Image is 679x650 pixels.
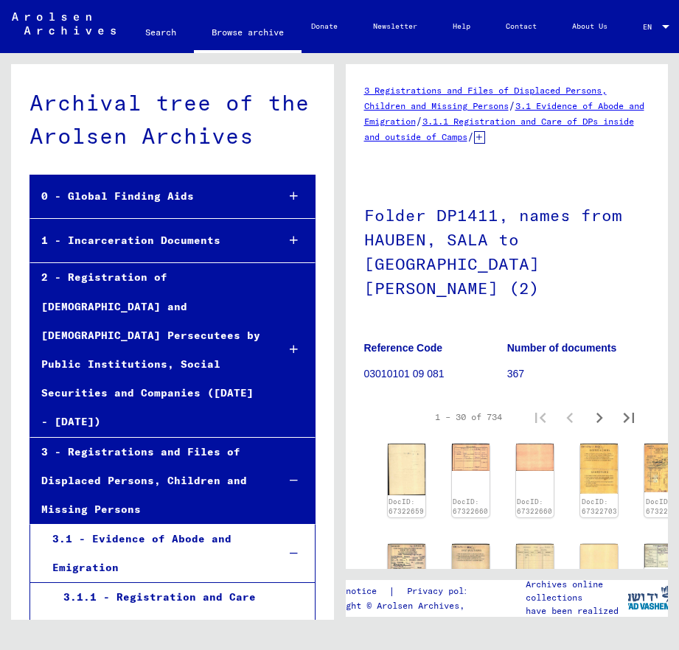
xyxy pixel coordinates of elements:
div: 3 - Registrations and Files of Displaced Persons, Children and Missing Persons [30,438,265,525]
h1: Folder DP1411, names from HAUBEN, SALA to [GEOGRAPHIC_DATA][PERSON_NAME] (2) [364,181,650,319]
a: 3 Registrations and Files of Displaced Persons, Children and Missing Persons [364,85,607,111]
img: 002.jpg [580,544,618,570]
div: Archival tree of the Arolsen Archives [29,86,316,153]
img: Arolsen_neg.svg [12,13,116,35]
span: / [467,130,474,143]
a: DocID: 67322660 [453,497,488,516]
button: Last page [614,402,644,432]
p: have been realized in partnership with [526,604,627,631]
div: 1 - Incarceration Documents [30,226,265,255]
a: DocID: 67322660 [517,497,552,516]
img: 002.jpg [452,544,490,593]
a: About Us [554,9,625,44]
button: First page [526,402,555,432]
button: Previous page [555,402,585,432]
a: Legal notice [315,584,389,599]
a: Browse archive [194,15,302,53]
a: Newsletter [355,9,435,44]
a: Search [128,15,194,50]
button: Next page [585,402,614,432]
img: 002.jpg [580,444,618,494]
a: DocID: 67322703 [582,497,617,516]
img: 002.jpg [388,444,425,495]
img: 002.jpg [516,444,554,471]
img: 001.jpg [452,444,490,471]
p: Copyright © Arolsen Archives, 2021 [315,599,497,612]
p: 367 [507,366,650,382]
img: 001.jpg [388,544,425,593]
a: Donate [293,9,355,44]
img: 001.jpg [516,544,554,570]
span: EN [643,23,659,31]
p: The Arolsen Archives online collections [526,565,627,604]
img: yv_logo.png [621,579,676,616]
a: Privacy policy [395,584,497,599]
span: / [416,114,422,127]
a: Help [435,9,488,44]
div: | [315,584,497,599]
a: Contact [488,9,554,44]
div: 3.1 - Evidence of Abode and Emigration [41,525,266,582]
a: DocID: 67322659 [389,497,424,516]
div: 1 – 30 of 734 [435,410,502,424]
b: Number of documents [507,342,617,354]
div: 2 - Registration of [DEMOGRAPHIC_DATA] and [DEMOGRAPHIC_DATA] Persecutees by Public Institutions,... [30,263,265,436]
a: 3.1.1 Registration and Care of DPs inside and outside of Camps [364,116,634,142]
span: / [509,99,515,112]
p: 03010101 09 081 [364,366,506,382]
b: Reference Code [364,342,443,354]
div: 0 - Global Finding Aids [30,182,265,211]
